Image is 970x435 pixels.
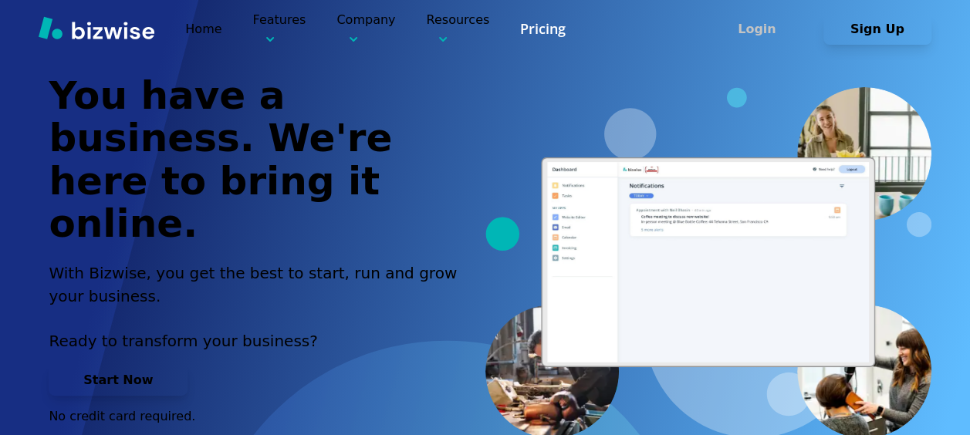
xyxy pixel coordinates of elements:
button: Sign Up [823,14,931,45]
p: Company [336,11,395,47]
a: Login [703,22,823,36]
h1: You have a business. We're here to bring it online. [49,75,475,246]
p: Resources [426,11,489,47]
p: Features [253,11,306,47]
h2: With Bizwise, you get the best to start, run and grow your business. [49,261,475,308]
img: Bizwise Logo [39,16,154,39]
a: Sign Up [823,22,931,36]
a: Start Now [49,373,188,387]
button: Login [703,14,811,45]
button: Start Now [49,365,188,396]
a: Home [185,22,221,36]
p: Ready to transform your business? [49,329,475,352]
a: Pricing [520,19,566,39]
p: No credit card required. [49,408,475,425]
